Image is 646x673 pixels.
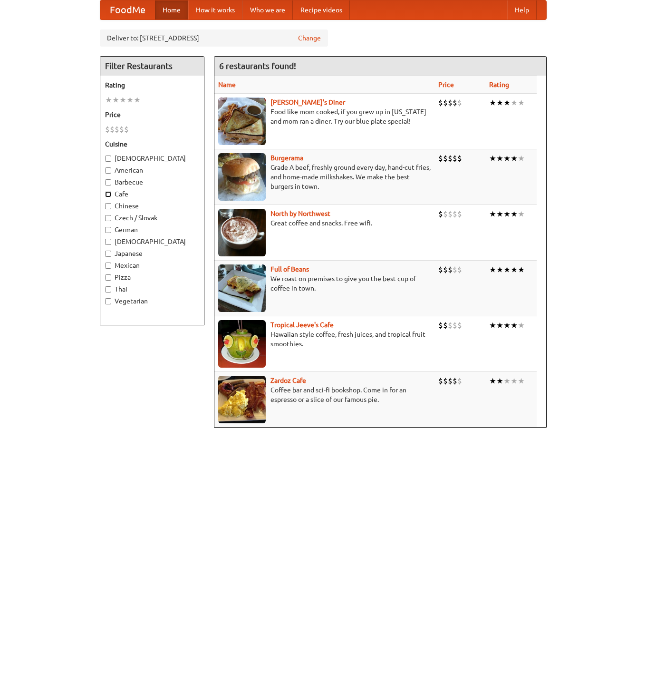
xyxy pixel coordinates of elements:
[270,210,330,217] a: North by Northwest
[218,320,266,368] img: jeeves.jpg
[105,203,111,209] input: Chinese
[489,264,496,275] li: ★
[448,153,453,164] li: $
[105,95,112,105] li: ★
[112,95,119,105] li: ★
[105,261,199,270] label: Mexican
[503,98,511,108] li: ★
[496,376,503,386] li: ★
[218,274,431,293] p: We roast on premises to give you the best cup of coffee in town.
[100,57,204,76] h4: Filter Restaurants
[155,0,188,20] a: Home
[134,95,141,105] li: ★
[453,98,457,108] li: $
[105,296,199,306] label: Vegetarian
[443,209,448,219] li: $
[105,189,199,199] label: Cafe
[270,154,303,162] b: Burgerama
[438,209,443,219] li: $
[105,286,111,293] input: Thai
[503,376,511,386] li: ★
[105,179,111,185] input: Barbecue
[105,110,199,119] h5: Price
[105,139,199,149] h5: Cuisine
[503,264,511,275] li: ★
[448,264,453,275] li: $
[218,330,431,349] p: Hawaiian style coffee, fresh juices, and tropical fruit smoothies.
[105,274,111,281] input: Pizza
[457,153,462,164] li: $
[100,29,328,47] div: Deliver to: [STREET_ADDRESS]
[457,209,462,219] li: $
[218,218,431,228] p: Great coffee and snacks. Free wifi.
[105,213,199,223] label: Czech / Slovak
[218,376,266,423] img: zardoz.jpg
[293,0,350,20] a: Recipe videos
[105,215,111,221] input: Czech / Slovak
[496,209,503,219] li: ★
[448,320,453,331] li: $
[105,166,199,175] label: American
[105,237,199,246] label: [DEMOGRAPHIC_DATA]
[218,98,266,145] img: sallys.jpg
[119,124,124,135] li: $
[503,209,511,219] li: ★
[438,153,443,164] li: $
[503,153,511,164] li: ★
[438,98,443,108] li: $
[453,209,457,219] li: $
[489,209,496,219] li: ★
[105,251,111,257] input: Japanese
[443,376,448,386] li: $
[489,320,496,331] li: ★
[518,320,525,331] li: ★
[453,320,457,331] li: $
[503,320,511,331] li: ★
[511,264,518,275] li: ★
[489,376,496,386] li: ★
[100,0,155,20] a: FoodMe
[115,124,119,135] li: $
[438,264,443,275] li: $
[110,124,115,135] li: $
[511,209,518,219] li: ★
[448,98,453,108] li: $
[119,95,126,105] li: ★
[453,153,457,164] li: $
[496,153,503,164] li: ★
[105,177,199,187] label: Barbecue
[298,33,321,43] a: Change
[242,0,293,20] a: Who we are
[105,284,199,294] label: Thai
[105,239,111,245] input: [DEMOGRAPHIC_DATA]
[105,124,110,135] li: $
[438,376,443,386] li: $
[218,153,266,201] img: burgerama.jpg
[489,153,496,164] li: ★
[496,264,503,275] li: ★
[511,153,518,164] li: ★
[453,376,457,386] li: $
[448,209,453,219] li: $
[443,153,448,164] li: $
[443,98,448,108] li: $
[518,153,525,164] li: ★
[218,107,431,126] p: Food like mom cooked, if you grew up in [US_STATE] and mom ran a diner. Try our blue plate special!
[457,98,462,108] li: $
[218,385,431,404] p: Coffee bar and sci-fi bookshop. Come in for an espresso or a slice of our famous pie.
[105,201,199,211] label: Chinese
[105,263,111,269] input: Mexican
[511,320,518,331] li: ★
[218,163,431,191] p: Grade A beef, freshly ground every day, hand-cut fries, and home-made milkshakes. We make the bes...
[105,249,199,258] label: Japanese
[188,0,242,20] a: How it works
[105,167,111,174] input: American
[438,81,454,88] a: Price
[270,377,306,384] a: Zardoz Cafe
[105,225,199,234] label: German
[105,298,111,304] input: Vegetarian
[105,227,111,233] input: German
[270,265,309,273] a: Full of Beans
